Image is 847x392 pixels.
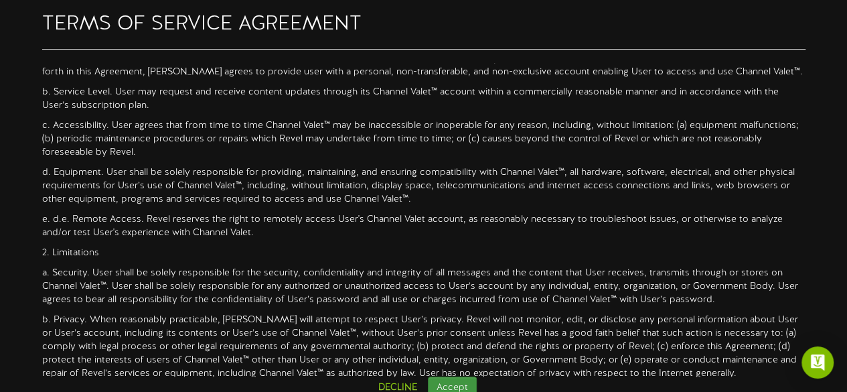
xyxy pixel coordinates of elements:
div: Open Intercom Messenger [801,346,834,379]
p: c. Accessibility. User agrees that from time to time Channel Valet™ may be inaccessible or inoper... [42,119,805,159]
p: b. Privacy. When reasonably practicable, [PERSON_NAME] will attempt to respect User’s privacy. Re... [42,314,805,381]
p: e. d.e. Remote Access. Revel reserves the right to remotely access User's Channel Valet account, ... [42,213,805,240]
p: d. Equipment. User shall be solely responsible for providing, maintaining, and ensuring compatibi... [42,166,805,206]
p: b. Service Level. User may request and receive content updates through its Channel Valet™ account... [42,86,805,113]
h2: TERMS OF SERVICE AGREEMENT [42,13,805,36]
p: 2. Limitations [42,247,805,260]
p: a. Description. Channel Valet™ is proprietary to Revel and is protected by intellectual property ... [42,52,805,79]
p: a. Security. User shall be solely responsible for the security, confidentiality and integrity of ... [42,267,805,307]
